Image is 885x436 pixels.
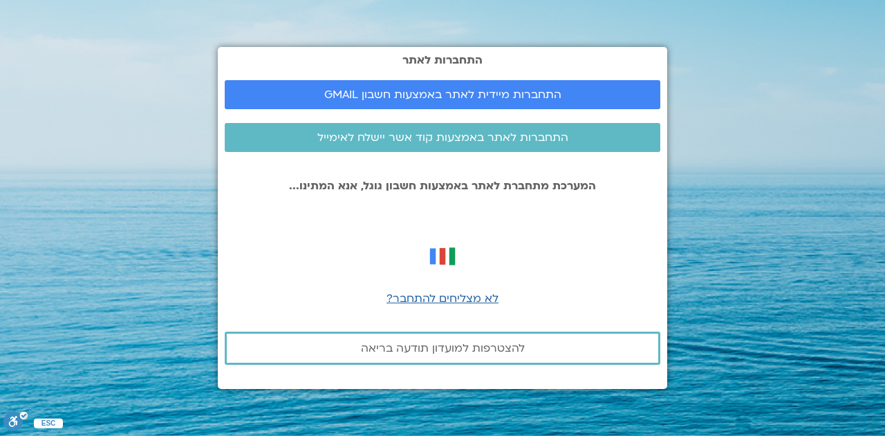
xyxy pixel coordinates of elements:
p: המערכת מתחברת לאתר באמצעות חשבון גוגל, אנא המתינו... [225,180,660,192]
a: התחברות לאתר באמצעות קוד אשר יישלח לאימייל [225,123,660,152]
span: התחברות לאתר באמצעות קוד אשר יישלח לאימייל [317,131,568,144]
span: להצטרפות למועדון תודעה בריאה [361,342,525,354]
h2: התחברות לאתר [225,54,660,66]
a: להצטרפות למועדון תודעה בריאה [225,332,660,365]
span: התחברות מיידית לאתר באמצעות חשבון GMAIL [324,88,561,101]
a: התחברות מיידית לאתר באמצעות חשבון GMAIL [225,80,660,109]
a: לא מצליחים להתחבר? [386,291,499,306]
